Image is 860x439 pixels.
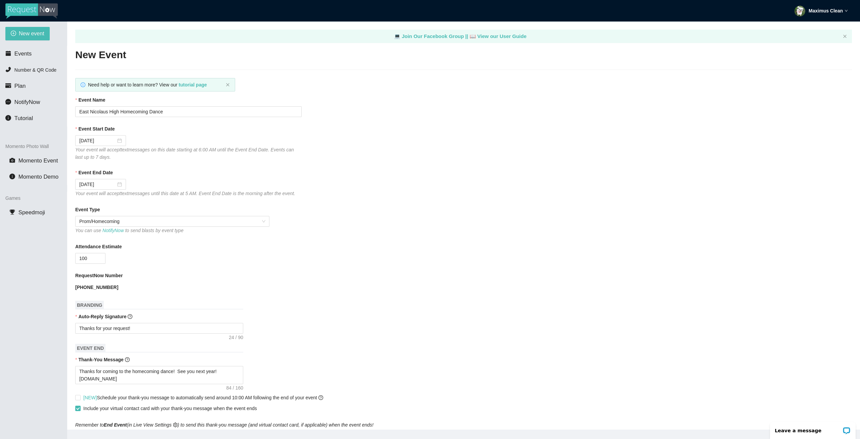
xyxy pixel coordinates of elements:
[75,48,852,62] h2: New Event
[843,34,847,39] button: close
[78,96,105,104] b: Event Name
[79,137,116,144] input: 10/04/2025
[75,344,105,353] span: EVENT END
[14,67,56,73] span: Number & QR Code
[766,418,860,439] iframe: LiveChat chat widget
[75,285,118,290] b: [PHONE_NUMBER]
[14,99,40,105] span: NotifyNow
[75,323,243,334] textarea: Thanks for your request!
[88,82,207,87] span: Need help or want to learn more? View our
[78,314,126,319] b: Auto-Reply Signature
[79,181,116,188] input: 10/05/2025
[78,125,115,133] b: Event Start Date
[75,272,123,279] b: RequestNow Number
[9,174,15,179] span: info-circle
[14,50,32,57] span: Events
[128,314,132,319] span: question-circle
[104,422,127,428] b: End Event
[9,157,15,163] span: camera
[75,243,122,250] b: Attendance Estimate
[83,406,257,411] span: Include your virtual contact card with your thank-you message when the event ends
[75,366,243,384] textarea: Thanks for coming to the homecoming dance! See you next year! [DOMAIN_NAME]
[78,169,113,176] b: Event End Date
[394,33,400,39] span: laptop
[14,83,26,89] span: Plan
[83,395,323,400] span: Schedule your thank-you message to automatically send around 10:00 AM following the end of your e...
[5,3,58,19] img: RequestNow
[9,209,15,215] span: trophy
[809,8,843,13] strong: Maximus Clean
[318,395,323,400] span: question-circle
[14,115,33,121] span: Tutorial
[173,423,178,427] span: setting
[75,206,100,213] b: Event Type
[75,147,294,160] i: Your event will accept text messages on this date starting at 6:00 AM until the Event End Date. E...
[5,27,50,40] button: plus-circleNew event
[83,395,97,400] span: [NEW]
[125,357,130,362] span: question-circle
[843,34,847,38] span: close
[19,29,44,38] span: New event
[102,228,124,233] a: NotifyNow
[75,191,295,196] i: Your event will accept text messages until this date at 5 AM. Event End Date is the morning after...
[5,50,11,56] span: calendar
[470,33,527,39] a: laptop View our User Guide
[5,115,11,121] span: info-circle
[394,33,470,39] a: laptop Join Our Facebook Group ||
[179,82,207,87] a: tutorial page
[75,422,374,428] i: Remember to (in Live View Settings ) to send this thank-you message (and virtual contact card, if...
[18,174,58,180] span: Momento Demo
[5,67,11,72] span: phone
[75,301,104,309] span: BRANDING
[470,33,476,39] span: laptop
[794,6,805,16] img: ACg8ocKvMLxJsTDqE32xSOC7ah6oeuB-HR74aes2pRaVS42AcLQHjC0n=s96-c
[75,106,302,117] input: Janet's and Mark's Wedding
[18,209,45,216] span: Speedmoji
[5,83,11,88] span: credit-card
[226,83,230,87] button: close
[11,31,16,37] span: plus-circle
[78,357,123,362] b: Thank-You Message
[5,99,11,105] span: message
[79,216,265,226] span: Prom/Homecoming
[18,157,58,164] span: Momento Event
[845,9,848,12] span: down
[75,227,269,234] div: You can use to send blasts by event type
[81,82,85,87] span: info-circle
